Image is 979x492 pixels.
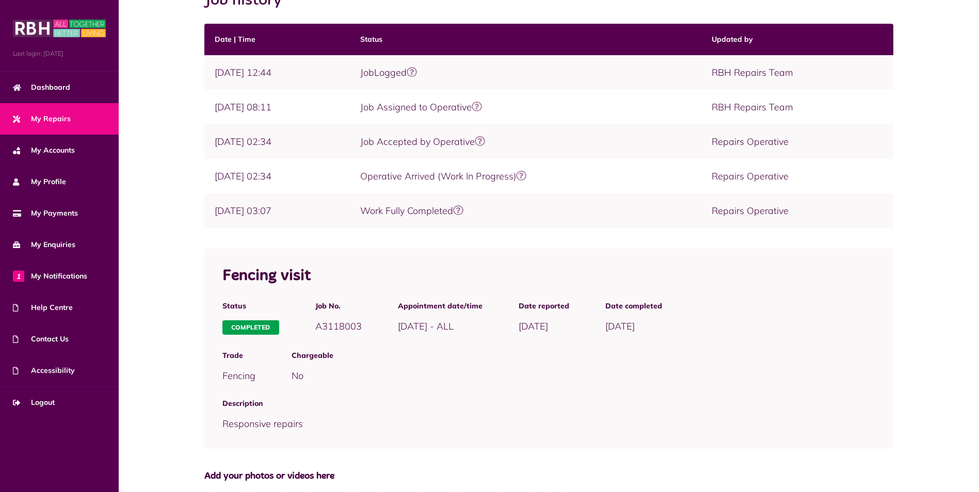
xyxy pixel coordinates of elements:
[13,176,66,187] span: My Profile
[204,55,350,90] td: [DATE] 12:44
[605,301,662,311] span: Date completed
[13,302,73,313] span: Help Centre
[701,55,894,90] td: RBH Repairs Team
[350,55,701,90] td: JobLogged
[350,124,701,159] td: Job Accepted by Operative
[398,301,483,311] span: Appointment date/time
[315,301,362,311] span: Job No.
[350,159,701,193] td: Operative Arrived (Work In Progress)
[13,239,75,250] span: My Enquiries
[204,124,350,159] td: [DATE] 02:34
[605,320,635,332] span: [DATE]
[13,49,106,58] span: Last login: [DATE]
[222,268,311,284] span: Fencing visit
[350,24,701,55] th: Status
[222,398,876,409] span: Description
[13,271,87,282] span: My Notifications
[701,24,894,55] th: Updated by
[292,370,303,382] span: No
[701,193,894,228] td: Repairs Operative
[350,193,701,228] td: Work Fully Completed
[204,159,350,193] td: [DATE] 02:34
[222,418,303,430] span: Responsive repairs
[13,18,106,39] img: MyRBH
[222,350,255,361] span: Trade
[13,145,75,156] span: My Accounts
[701,159,894,193] td: Repairs Operative
[222,301,279,311] span: Status
[519,301,569,311] span: Date reported
[13,397,55,408] span: Logout
[13,365,75,376] span: Accessibility
[13,270,24,282] span: 1
[398,320,454,332] span: [DATE] - ALL
[204,469,894,483] span: Add your photos or videos here
[222,320,279,335] span: Completed
[701,90,894,124] td: RBH Repairs Team
[519,320,548,332] span: [DATE]
[222,370,255,382] span: Fencing
[13,208,78,219] span: My Payments
[350,90,701,124] td: Job Assigned to Operative
[701,124,894,159] td: Repairs Operative
[13,334,69,345] span: Contact Us
[292,350,876,361] span: Chargeable
[204,90,350,124] td: [DATE] 08:11
[204,24,350,55] th: Date | Time
[315,320,362,332] span: A3118003
[13,82,70,93] span: Dashboard
[204,193,350,228] td: [DATE] 03:07
[13,113,71,124] span: My Repairs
